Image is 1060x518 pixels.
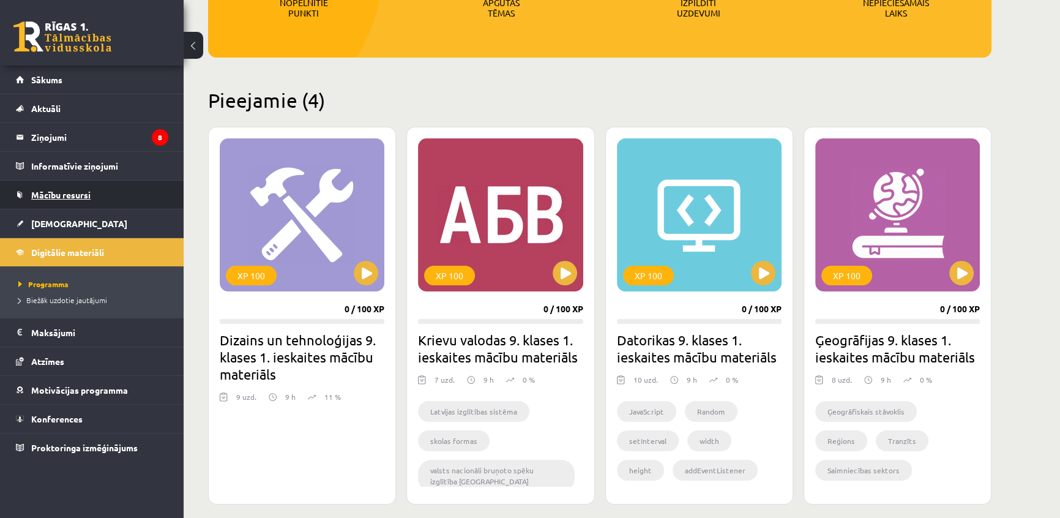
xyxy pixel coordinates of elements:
[16,405,168,433] a: Konferences
[617,401,676,422] li: JavaScript
[324,391,341,402] p: 11 %
[13,21,111,52] a: Rīgas 1. Tālmācības vidusskola
[18,295,171,306] a: Biežāk uzdotie jautājumi
[687,430,731,451] li: width
[31,247,104,258] span: Digitālie materiāli
[418,331,583,366] h2: Krievu valodas 9. klases 1. ieskaites mācību materiāls
[815,401,917,422] li: Ģeogrāfiskais stāvoklis
[623,266,674,285] div: XP 100
[687,374,697,385] p: 9 h
[617,430,679,451] li: setInterval
[31,103,61,114] span: Aktuāli
[815,331,980,366] h2: Ģeogrāfijas 9. klases 1. ieskaites mācību materiāls
[152,129,168,146] i: 8
[16,66,168,94] a: Sākums
[31,218,127,229] span: [DEMOGRAPHIC_DATA]
[418,401,529,422] li: Latvijas izglītības sistēma
[685,401,737,422] li: Random
[31,152,168,180] legend: Informatīvie ziņojumi
[18,279,69,289] span: Programma
[16,152,168,180] a: Informatīvie ziņojumi
[435,374,455,392] div: 7 uzd.
[31,385,128,396] span: Motivācijas programma
[31,318,168,347] legend: Maksājumi
[31,442,138,453] span: Proktoringa izmēģinājums
[617,331,782,366] h2: Datorikas 9. klases 1. ieskaites mācību materiāls
[418,460,574,492] li: valsts nacionāli bruņoto spēku izglītība [GEOGRAPHIC_DATA]
[16,123,168,151] a: Ziņojumi8
[220,331,384,383] h2: Dizains un tehnoloģijas 9. klases 1. ieskaites mācību materiāls
[31,123,168,151] legend: Ziņojumi
[18,279,171,290] a: Programma
[16,181,168,209] a: Mācību resursi
[821,266,872,285] div: XP 100
[876,430,928,451] li: Tranzīts
[633,374,658,392] div: 10 uzd.
[31,413,83,424] span: Konferences
[16,376,168,404] a: Motivācijas programma
[881,374,891,385] p: 9 h
[16,318,168,347] a: Maksājumi
[208,88,991,112] h2: Pieejamie (4)
[16,238,168,266] a: Digitālie materiāli
[418,430,490,451] li: skolas formas
[16,434,168,462] a: Proktoringa izmēģinājums
[673,460,758,481] li: addEventListener
[16,347,168,375] a: Atzīmes
[16,209,168,238] a: [DEMOGRAPHIC_DATA]
[31,74,62,85] span: Sākums
[31,189,91,200] span: Mācību resursi
[18,295,107,305] span: Biežāk uzdotie jautājumi
[523,374,535,385] p: 0 %
[285,391,296,402] p: 9 h
[832,374,852,392] div: 8 uzd.
[424,266,475,285] div: XP 100
[236,391,256,410] div: 9 uzd.
[31,356,64,367] span: Atzīmes
[226,266,277,285] div: XP 100
[815,430,867,451] li: Reģions
[920,374,932,385] p: 0 %
[617,460,664,481] li: height
[726,374,738,385] p: 0 %
[483,374,494,385] p: 9 h
[815,460,912,481] li: Saimniecības sektors
[16,94,168,122] a: Aktuāli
